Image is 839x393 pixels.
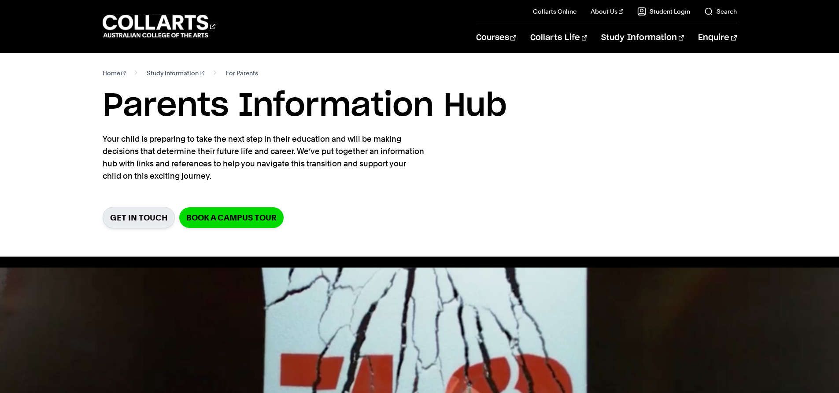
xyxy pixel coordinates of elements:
[533,7,577,16] a: Collarts Online
[704,7,737,16] a: Search
[225,67,258,79] span: For Parents
[591,7,623,16] a: About Us
[103,207,175,228] a: Get in Touch
[530,23,587,52] a: Collarts Life
[601,23,684,52] a: Study Information
[179,207,284,228] a: Book a Campus Tour
[103,14,215,39] div: Go to homepage
[698,23,736,52] a: Enquire
[637,7,690,16] a: Student Login
[103,67,126,79] a: Home
[476,23,516,52] a: Courses
[103,86,737,126] h1: Parents Information Hub
[147,67,204,79] a: Study information
[103,133,424,182] p: Your child is preparing to take the next step in their education and will be making decisions tha...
